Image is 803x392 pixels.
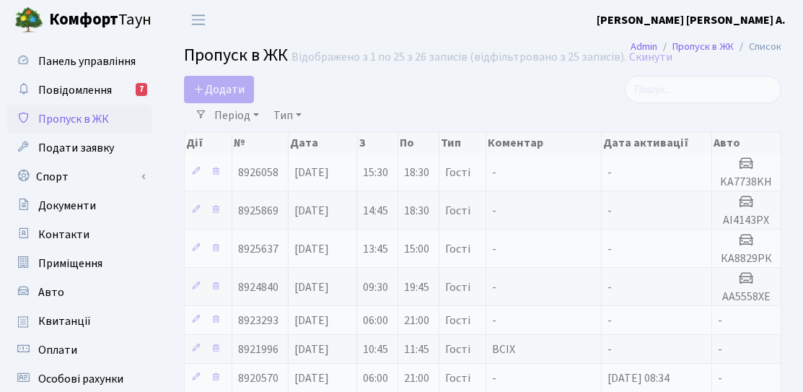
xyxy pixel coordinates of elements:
[492,241,496,257] span: -
[597,12,786,29] a: [PERSON_NAME] [PERSON_NAME] А.
[445,315,470,326] span: Гості
[492,165,496,180] span: -
[363,203,388,219] span: 14:45
[445,282,470,293] span: Гості
[7,105,152,134] a: Пропуск в ЖК
[492,370,496,386] span: -
[398,133,439,153] th: По
[445,205,470,217] span: Гості
[38,227,89,243] span: Контакти
[404,370,429,386] span: 21:00
[629,51,672,64] a: Скинути
[445,344,470,355] span: Гості
[404,165,429,180] span: 18:30
[363,279,388,295] span: 09:30
[718,214,775,227] h5: AI4143РX
[734,39,781,55] li: Список
[184,76,254,103] a: Додати
[38,313,91,329] span: Квитанції
[712,133,781,153] th: Авто
[492,313,496,328] span: -
[238,241,278,257] span: 8925637
[294,203,329,219] span: [DATE]
[291,51,626,64] div: Відображено з 1 по 25 з 26 записів (відфільтровано з 25 записів).
[363,370,388,386] span: 06:00
[363,313,388,328] span: 06:00
[289,133,358,153] th: Дата
[238,279,278,295] span: 8924840
[180,8,216,32] button: Переключити навігацію
[445,243,470,255] span: Гості
[439,133,486,153] th: Тип
[607,370,670,386] span: [DATE] 08:34
[607,165,612,180] span: -
[38,140,114,156] span: Подати заявку
[607,279,612,295] span: -
[294,279,329,295] span: [DATE]
[14,6,43,35] img: logo.png
[184,43,288,68] span: Пропуск в ЖК
[38,342,77,358] span: Оплати
[7,134,152,162] a: Подати заявку
[363,341,388,357] span: 10:45
[38,82,112,98] span: Повідомлення
[718,341,722,357] span: -
[7,162,152,191] a: Спорт
[49,8,118,31] b: Комфорт
[238,341,278,357] span: 8921996
[445,167,470,178] span: Гості
[38,256,102,271] span: Приміщення
[7,76,152,105] a: Повідомлення7
[404,313,429,328] span: 21:00
[607,203,612,219] span: -
[7,191,152,220] a: Документи
[718,370,722,386] span: -
[602,133,712,153] th: Дата активації
[294,313,329,328] span: [DATE]
[404,203,429,219] span: 18:30
[7,249,152,278] a: Приміщення
[404,241,429,257] span: 15:00
[238,370,278,386] span: 8920570
[238,165,278,180] span: 8926058
[7,278,152,307] a: Авто
[38,111,109,127] span: Пропуск в ЖК
[609,32,803,62] nav: breadcrumb
[631,39,657,54] a: Admin
[363,241,388,257] span: 13:45
[404,341,429,357] span: 11:45
[238,313,278,328] span: 8923293
[486,133,602,153] th: Коментар
[363,165,388,180] span: 15:30
[38,371,123,387] span: Особові рахунки
[209,103,265,128] a: Період
[607,241,612,257] span: -
[238,203,278,219] span: 8925869
[7,220,152,249] a: Контакти
[294,370,329,386] span: [DATE]
[38,284,64,300] span: Авто
[492,341,515,357] span: ВСІХ
[38,198,96,214] span: Документи
[232,133,289,153] th: №
[718,290,775,304] h5: АА5558ХЕ
[597,12,786,28] b: [PERSON_NAME] [PERSON_NAME] А.
[672,39,734,54] a: Пропуск в ЖК
[492,203,496,219] span: -
[445,373,470,384] span: Гості
[7,336,152,365] a: Оплати
[718,313,722,328] span: -
[185,133,232,153] th: Дії
[294,341,329,357] span: [DATE]
[625,76,781,103] input: Пошук...
[7,47,152,76] a: Панель управління
[294,165,329,180] span: [DATE]
[607,341,612,357] span: -
[358,133,399,153] th: З
[718,175,775,189] h5: KA7738KH
[404,279,429,295] span: 19:45
[492,279,496,295] span: -
[193,82,245,97] span: Додати
[718,252,775,266] h5: КА8829РК
[7,307,152,336] a: Квитанції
